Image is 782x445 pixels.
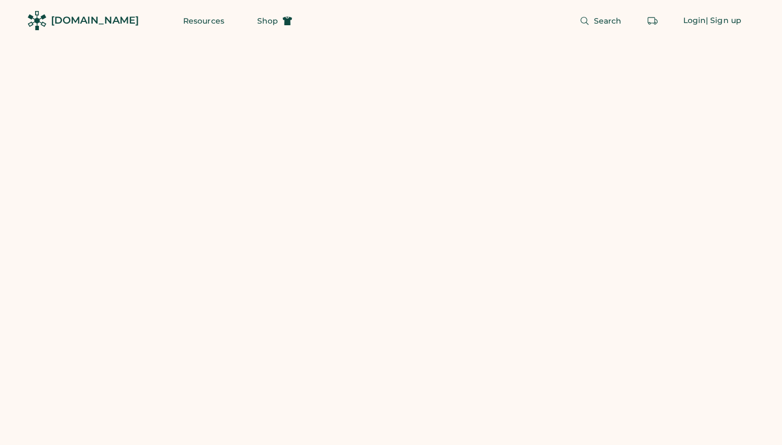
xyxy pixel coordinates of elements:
span: Search [594,17,622,25]
img: Rendered Logo - Screens [27,11,47,30]
button: Shop [244,10,305,32]
img: yH5BAEAAAAALAAAAAABAAEAAAIBRAA7 [378,205,404,233]
button: Retrieve an order [642,10,664,32]
button: Search [566,10,635,32]
div: | Sign up [706,15,741,26]
span: Shop [257,17,278,25]
div: [DOMAIN_NAME] [51,14,139,27]
div: Login [683,15,706,26]
button: Resources [170,10,237,32]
